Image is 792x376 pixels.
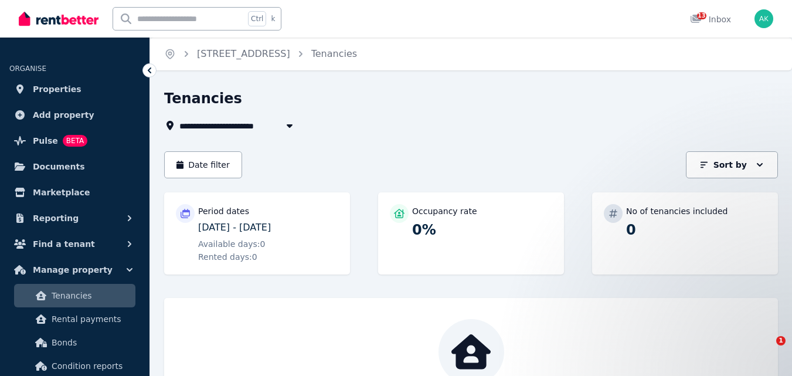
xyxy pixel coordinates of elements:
[33,82,81,96] span: Properties
[197,48,290,59] a: [STREET_ADDRESS]
[198,251,257,263] span: Rented days: 0
[33,134,58,148] span: Pulse
[248,11,266,26] span: Ctrl
[198,221,338,235] p: [DATE] - [DATE]
[9,103,140,127] a: Add property
[33,108,94,122] span: Add property
[14,331,135,354] a: Bonds
[9,206,140,230] button: Reporting
[198,238,266,250] span: Available days: 0
[9,65,46,73] span: ORGANISE
[33,211,79,225] span: Reporting
[52,312,131,326] span: Rental payments
[33,263,113,277] span: Manage property
[14,307,135,331] a: Rental payments
[52,336,131,350] span: Bonds
[150,38,371,70] nav: Breadcrumb
[271,14,275,23] span: k
[776,336,786,345] span: 1
[33,160,85,174] span: Documents
[14,284,135,307] a: Tenancies
[686,151,778,178] button: Sort by
[9,181,140,204] a: Marketplace
[164,151,242,178] button: Date filter
[690,13,731,25] div: Inbox
[33,185,90,199] span: Marketplace
[198,205,249,217] p: Period dates
[52,289,131,303] span: Tenancies
[412,221,552,239] p: 0%
[626,221,766,239] p: 0
[752,336,780,364] iframe: Intercom live chat
[9,77,140,101] a: Properties
[412,205,477,217] p: Occupancy rate
[9,232,140,256] button: Find a tenant
[754,9,773,28] img: Azad Kalam
[33,237,95,251] span: Find a tenant
[164,89,242,108] h1: Tenancies
[713,159,747,171] p: Sort by
[52,359,131,373] span: Condition reports
[9,129,140,153] a: PulseBETA
[626,205,728,217] p: No of tenancies included
[63,135,87,147] span: BETA
[697,12,706,19] span: 13
[311,47,357,61] span: Tenancies
[19,10,98,28] img: RentBetter
[9,258,140,282] button: Manage property
[9,155,140,178] a: Documents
